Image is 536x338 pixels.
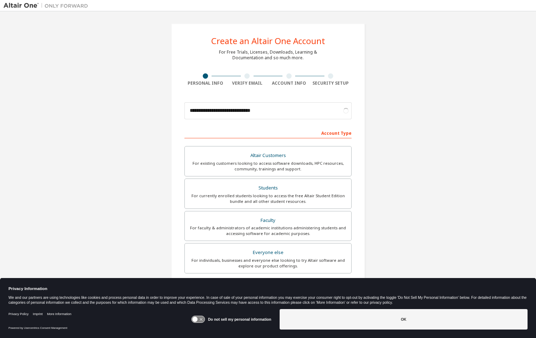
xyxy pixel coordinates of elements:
div: Everyone else [189,248,347,258]
div: Personal Info [184,80,226,86]
div: For Free Trials, Licenses, Downloads, Learning & Documentation and so much more. [219,49,317,61]
div: Security Setup [310,80,352,86]
div: Students [189,183,347,193]
div: For existing customers looking to access software downloads, HPC resources, community, trainings ... [189,161,347,172]
div: Create an Altair One Account [211,37,325,45]
div: Account Info [268,80,310,86]
div: For currently enrolled students looking to access the free Altair Student Edition bundle and all ... [189,193,347,204]
img: Altair One [4,2,92,9]
div: For faculty & administrators of academic institutions administering students and accessing softwa... [189,225,347,236]
div: Verify Email [226,80,268,86]
div: For individuals, businesses and everyone else looking to try Altair software and explore our prod... [189,258,347,269]
div: Faculty [189,216,347,225]
div: Account Type [184,127,352,138]
div: Altair Customers [189,151,347,161]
